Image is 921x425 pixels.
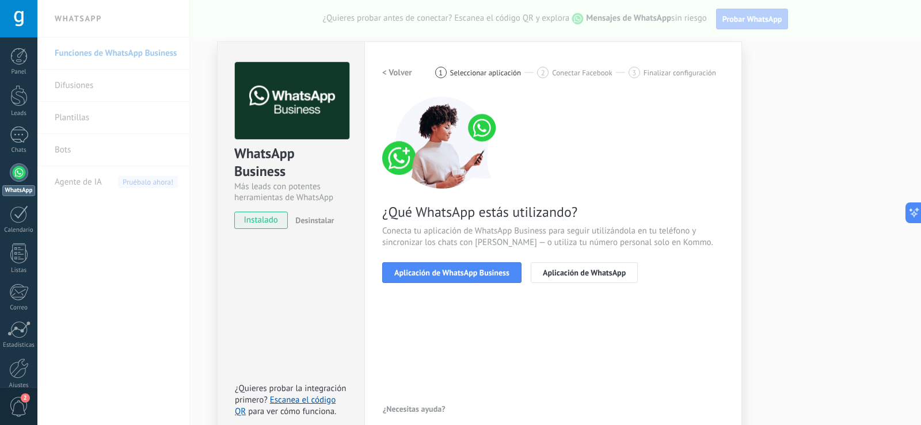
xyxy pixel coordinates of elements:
span: Finalizar configuración [644,68,716,77]
div: Panel [2,68,36,76]
span: instalado [235,212,287,229]
span: Conecta tu aplicación de WhatsApp Business para seguir utilizándola en tu teléfono y sincronizar ... [382,225,724,248]
img: connect number [382,97,503,189]
h2: < Volver [382,67,412,78]
span: Conectar Facebook [552,68,612,77]
div: Ajustes [2,382,36,389]
div: Correo [2,304,36,312]
div: Calendario [2,227,36,234]
span: 1 [439,68,443,78]
span: Aplicación de WhatsApp [543,269,626,277]
span: Desinstalar [295,215,334,225]
span: 2 [21,393,30,403]
img: logo_main.png [235,62,349,140]
span: ¿Qué WhatsApp estás utilizando? [382,203,724,221]
div: Listas [2,267,36,274]
span: 3 [632,68,636,78]
span: 2 [541,68,545,78]
span: ¿Quieres probar la integración primero? [235,383,347,405]
div: WhatsApp [2,185,35,196]
div: Leads [2,110,36,117]
button: Aplicación de WhatsApp [531,262,638,283]
button: Desinstalar [291,212,334,229]
div: WhatsApp Business [234,144,348,181]
div: Estadísticas [2,342,36,349]
button: ¿Necesitas ayuda? [382,400,446,418]
span: Aplicación de WhatsApp Business [394,269,509,277]
a: Escanea el código QR [235,395,336,417]
span: Seleccionar aplicación [450,68,522,77]
button: Aplicación de WhatsApp Business [382,262,522,283]
div: Chats [2,147,36,154]
span: para ver cómo funciona. [248,406,336,417]
div: Más leads con potentes herramientas de WhatsApp [234,181,348,203]
button: < Volver [382,62,412,83]
span: ¿Necesitas ayuda? [383,405,446,413]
